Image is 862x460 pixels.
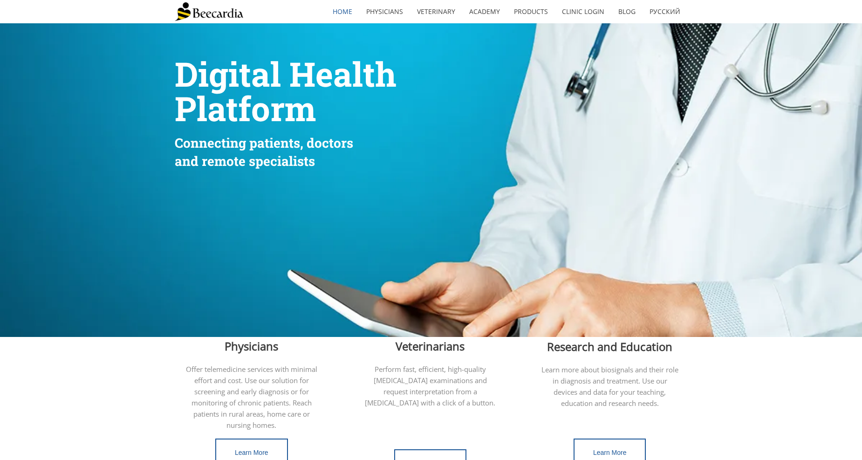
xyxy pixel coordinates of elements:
img: Beecardia [175,2,243,21]
span: Digital Health [175,52,397,96]
a: Academy [462,1,507,22]
a: Русский [643,1,687,22]
span: Platform [175,86,316,130]
a: Physicians [359,1,410,22]
a: Products [507,1,555,22]
span: Learn More [235,449,268,456]
span: Connecting patients, doctors [175,134,353,151]
span: Research and Education [547,339,672,354]
span: Learn more about biosignals and their role in diagnosis and treatment. Use our devices and data f... [541,365,678,408]
a: Veterinary [410,1,462,22]
span: Learn More [593,449,627,456]
span: and remote specialists [175,152,315,170]
span: Perform fast, efficient, high-quality [MEDICAL_DATA] examinations and request interpretation from... [365,364,495,407]
span: Veterinarians [396,338,465,354]
span: Physicians [225,338,278,354]
a: Blog [611,1,643,22]
a: Clinic Login [555,1,611,22]
span: Offer telemedicine services with minimal effort and cost. Use our solution for screening and earl... [186,364,317,430]
a: home [326,1,359,22]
